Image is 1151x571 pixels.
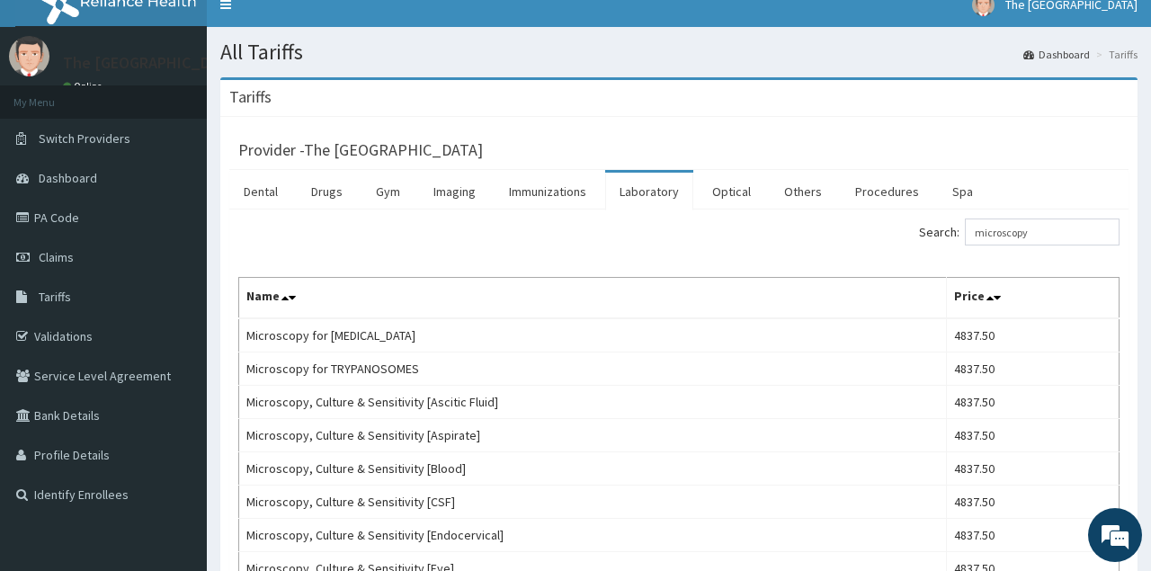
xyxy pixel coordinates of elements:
td: 4837.50 [947,419,1120,452]
textarea: Type your message and hit 'Enter' [9,380,343,443]
td: Microscopy for TRYPANOSOMES [239,352,947,386]
input: Search: [965,219,1120,245]
a: Optical [698,173,765,210]
span: Claims [39,249,74,265]
a: Others [770,173,836,210]
th: Name [239,278,947,319]
td: 4837.50 [947,486,1120,519]
td: Microscopy, Culture & Sensitivity [Endocervical] [239,519,947,552]
td: Microscopy for [MEDICAL_DATA] [239,318,947,352]
div: Minimize live chat window [295,9,338,52]
div: Chat with us now [94,101,302,124]
a: Gym [361,173,415,210]
a: Imaging [419,173,490,210]
a: Laboratory [605,173,693,210]
a: Immunizations [495,173,601,210]
td: Microscopy, Culture & Sensitivity [Ascitic Fluid] [239,386,947,419]
a: Procedures [841,173,933,210]
th: Price [947,278,1120,319]
td: 4837.50 [947,352,1120,386]
p: The [GEOGRAPHIC_DATA] [63,55,243,71]
a: Online [63,80,106,93]
span: Tariffs [39,289,71,305]
img: d_794563401_company_1708531726252_794563401 [33,90,73,135]
h3: Provider - The [GEOGRAPHIC_DATA] [238,142,483,158]
img: User Image [9,36,49,76]
label: Search: [919,219,1120,245]
li: Tariffs [1092,47,1138,62]
td: 4837.50 [947,519,1120,552]
td: 4837.50 [947,386,1120,419]
a: Dashboard [1023,47,1090,62]
h3: Tariffs [229,89,272,105]
span: Switch Providers [39,130,130,147]
span: Dashboard [39,170,97,186]
a: Drugs [297,173,357,210]
td: 4837.50 [947,318,1120,352]
h1: All Tariffs [220,40,1138,64]
td: 4837.50 [947,452,1120,486]
td: Microscopy, Culture & Sensitivity [Blood] [239,452,947,486]
a: Spa [938,173,987,210]
a: Dental [229,173,292,210]
td: Microscopy, Culture & Sensitivity [CSF] [239,486,947,519]
span: We're online! [104,171,248,352]
td: Microscopy, Culture & Sensitivity [Aspirate] [239,419,947,452]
